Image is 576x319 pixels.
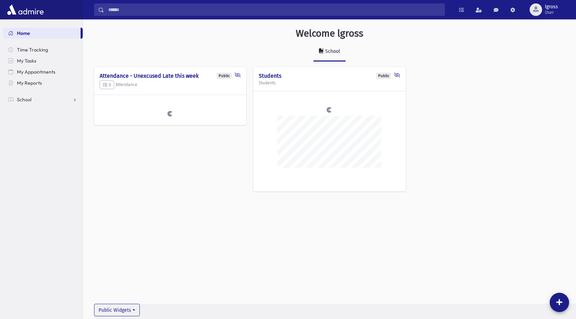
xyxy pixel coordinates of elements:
[103,82,111,87] span: 0
[324,48,340,54] div: School
[3,55,83,66] a: My Tasks
[17,47,48,53] span: Time Tracking
[100,81,241,90] h5: Attendance
[17,69,55,75] span: My Appointments
[545,10,558,15] span: User
[376,73,391,79] div: Public
[104,3,445,16] input: Search
[94,304,140,316] button: Public Widgets
[3,66,83,77] a: My Appointments
[17,58,36,64] span: My Tasks
[259,81,400,85] h5: Students
[17,30,30,36] span: Home
[3,77,83,88] a: My Reports
[545,4,558,10] span: lgross
[100,73,241,79] h4: Attendance - Unexcused Late this week
[3,28,81,39] a: Home
[313,42,346,62] a: School
[296,28,363,39] h3: Welcome lgross
[259,73,400,79] h4: Students
[17,80,42,86] span: My Reports
[100,81,114,90] button: 0
[3,94,83,105] a: School
[217,73,232,79] div: Public
[17,96,31,103] span: School
[6,3,45,17] img: AdmirePro
[3,44,83,55] a: Time Tracking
